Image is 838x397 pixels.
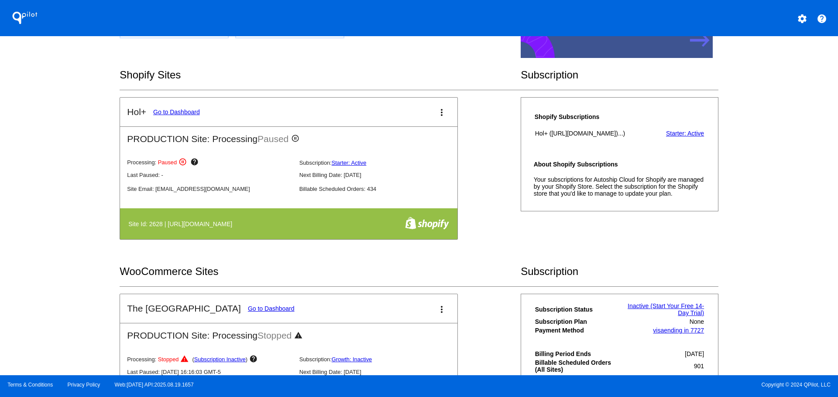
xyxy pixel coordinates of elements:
mat-icon: pause_circle_outline [179,158,189,168]
p: Last Paused: [DATE] 16:16:03 GMT-5 [127,369,292,375]
h2: Subscription [521,265,718,278]
mat-icon: warning [294,331,305,342]
mat-icon: help [817,14,827,24]
h2: Hol+ [127,107,146,117]
th: Payment Method [535,326,622,334]
h2: PRODUCTION Site: Processing [120,323,457,341]
span: ( ) [192,356,248,363]
p: Last Paused: - [127,172,292,178]
h4: About Shopify Subscriptions [534,161,705,168]
a: Inactive (Start Your Free 14-Day Trial) [628,302,704,316]
a: Terms & Conditions [7,382,53,388]
a: Starter: Active [666,130,704,137]
span: Paused [258,134,288,144]
mat-icon: pause_circle_outline [291,134,302,145]
a: Subscription Inactive [194,356,246,363]
p: Billable Scheduled Orders: 434 [299,186,464,192]
th: Subscription Status [535,302,622,317]
span: Paused [158,159,177,166]
a: Privacy Policy [68,382,100,388]
th: Subscription Plan [535,318,622,326]
span: Stopped [258,330,292,340]
h4: Shopify Subscriptions [535,113,653,120]
p: Site Email: [EMAIL_ADDRESS][DOMAIN_NAME] [127,186,292,192]
mat-icon: help [190,158,201,168]
mat-icon: warning [180,355,191,365]
h2: WooCommerce Sites [120,265,521,278]
a: Web:[DATE] API:2025.08.19.1657 [115,382,194,388]
th: Hol+ ([URL][DOMAIN_NAME])...) [535,129,653,137]
h4: Site Id: 2628 | [URL][DOMAIN_NAME] [128,221,237,227]
mat-icon: more_vert [436,107,447,118]
span: Stopped [158,356,179,363]
p: Subscription: [299,356,464,363]
th: Billable Scheduled Orders (All Sites) [535,359,622,373]
p: Next Billing Date: [DATE] [299,172,464,178]
img: f8a94bdc-cb89-4d40-bdcd-a0261eff8977 [405,217,449,230]
h2: Subscription [521,69,718,81]
h2: The [GEOGRAPHIC_DATA] [127,303,241,314]
p: Subscription: [299,159,464,166]
mat-icon: more_vert [436,304,447,315]
h1: QPilot [7,9,42,27]
a: Go to Dashboard [248,305,295,312]
p: Your subscriptions for Autoship Cloud for Shopify are managed by your Shopify Store. Select the s... [534,176,705,197]
p: Processing: [127,158,292,168]
a: visaending in 7727 [653,327,704,334]
h2: Shopify Sites [120,69,521,81]
mat-icon: settings [797,14,807,24]
span: visa [653,327,664,334]
span: 901 [694,363,704,370]
p: Processing: [127,355,292,365]
span: None [690,318,704,325]
a: Go to Dashboard [153,109,200,115]
mat-icon: help [249,355,260,365]
span: Copyright © 2024 QPilot, LLC [426,382,831,388]
p: Next Billing Date: [DATE] [299,369,464,375]
a: Growth: Inactive [332,356,372,363]
h2: PRODUCTION Site: Processing [120,127,457,145]
span: [DATE] [685,350,704,357]
a: Starter: Active [332,159,367,166]
th: Billing Period Ends [535,350,622,358]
